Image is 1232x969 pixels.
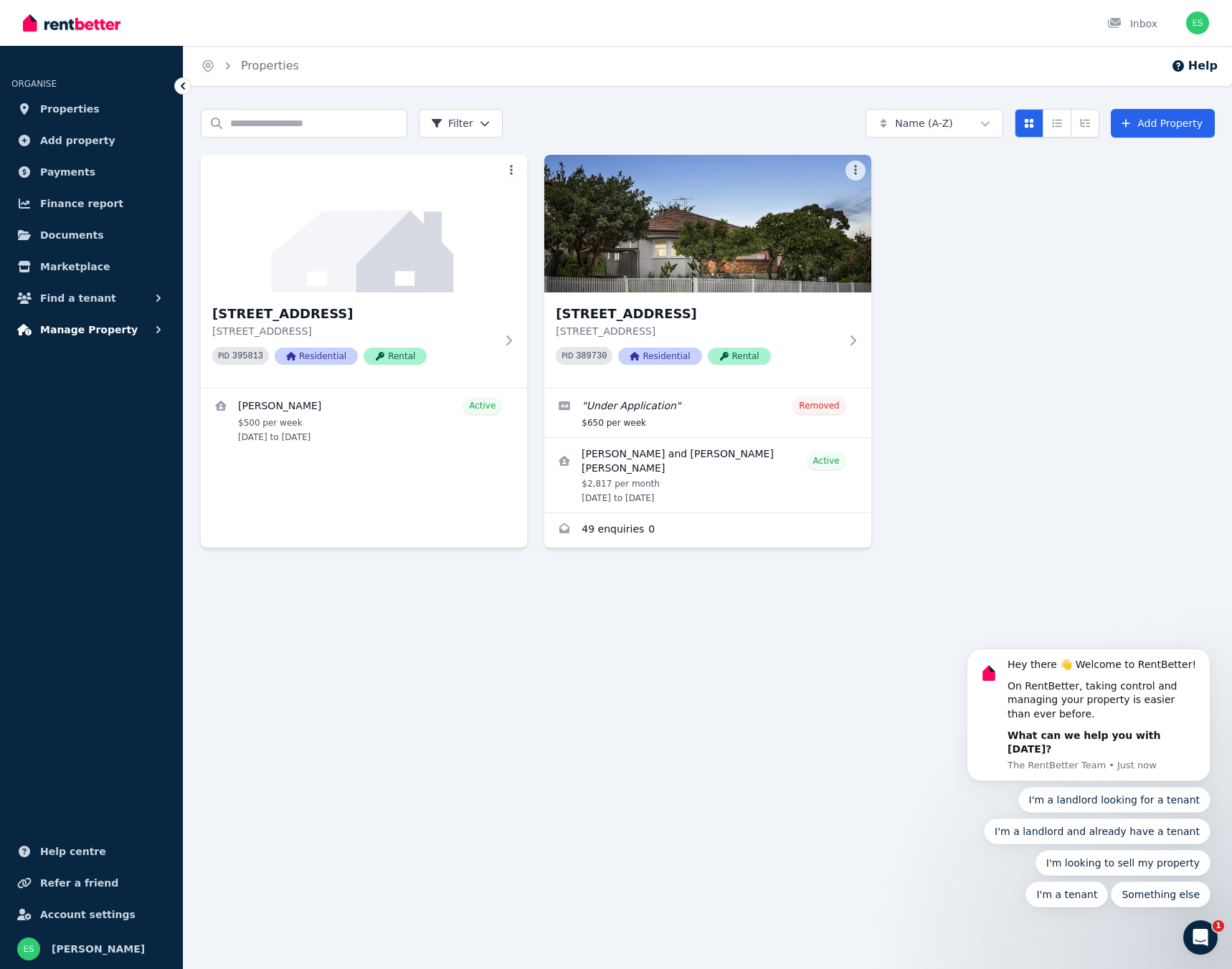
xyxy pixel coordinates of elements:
[1186,11,1209,34] img: Emma Sidhu
[556,304,839,324] h3: [STREET_ADDRESS]
[184,46,316,86] nav: Breadcrumb
[1043,109,1071,138] button: Compact list view
[556,324,839,338] p: [STREET_ADDRESS]
[201,155,527,292] img: 26 Rubicon St, Tallawong
[1015,109,1099,138] div: View options
[275,348,358,365] span: Residential
[11,158,171,186] a: Payments
[1171,57,1218,75] button: Help
[431,116,473,130] span: Filter
[201,155,527,388] a: 26 Rubicon St, Tallawong[STREET_ADDRESS][STREET_ADDRESS]PID 395813ResidentialRental
[201,388,527,452] a: View details for Luca Egidio Poli
[40,100,100,118] span: Properties
[501,161,521,181] button: More options
[11,126,171,155] a: Add property
[1071,109,1099,138] button: Expanded list view
[544,388,871,437] a: Edit listing: Under Application
[544,438,871,512] a: View details for Rahul Adhikari and Roshni Kadel Adhikari
[11,221,171,249] a: Documents
[11,284,171,312] button: Find a tenant
[218,352,229,360] small: PID
[866,109,1003,138] button: Name (A-Z)
[544,155,871,292] img: 40 Whitehaven Rd, Northmead
[1015,109,1043,138] button: Card view
[895,116,953,130] span: Name (A-Z)
[232,351,263,361] code: 395813
[40,874,118,892] span: Refer a friend
[212,324,496,338] p: [STREET_ADDRESS]
[11,79,57,89] span: ORGANISE
[11,252,171,281] a: Marketplace
[17,937,40,960] img: Emma Sidhu
[40,132,115,149] span: Add property
[419,109,503,138] button: Filter
[11,837,171,866] a: Help centre
[1111,109,1215,138] a: Add Property
[40,290,116,307] span: Find a tenant
[544,155,871,388] a: 40 Whitehaven Rd, Northmead[STREET_ADDRESS][STREET_ADDRESS]PID 389730ResidentialRental
[52,940,145,958] span: [PERSON_NAME]
[40,226,104,244] span: Documents
[576,351,607,361] code: 389730
[708,348,771,365] span: Rental
[544,513,871,548] a: Enquiries for 40 Whitehaven Rd, Northmead
[11,189,171,218] a: Finance report
[1213,920,1224,932] span: 1
[40,843,106,860] span: Help centre
[212,304,496,324] h3: [STREET_ADDRESS]
[945,521,1232,930] iframe: Intercom notifications message
[40,195,123,212] span: Finance report
[1107,16,1157,31] div: Inbox
[11,315,171,344] button: Manage Property
[1183,920,1218,955] iframe: Intercom live chat
[364,348,427,365] span: Rental
[11,900,171,929] a: Account settings
[845,161,866,181] button: More options
[11,95,171,123] a: Properties
[40,258,110,275] span: Marketplace
[23,12,120,34] img: RentBetter
[40,321,138,338] span: Manage Property
[618,348,701,365] span: Residential
[11,869,171,897] a: Refer a friend
[561,352,573,360] small: PID
[40,906,136,923] span: Account settings
[241,59,299,72] a: Properties
[40,163,95,181] span: Payments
